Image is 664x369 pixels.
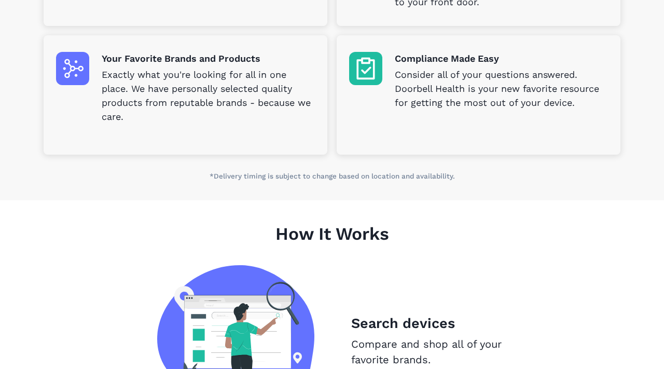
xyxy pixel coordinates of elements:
p: Compliance Made Easy [395,52,608,66]
p: Compare and shop all of your favorite brands. [351,336,507,367]
p: Exactly what you're looking for all in one place. We have personally selected quality products fr... [102,68,315,124]
img: Your Favorite Brands and Products icon [56,52,89,85]
p: Consider all of your questions answered. Doorbell Health is your new favorite resource for gettin... [395,68,608,110]
p: Search devices [351,313,507,334]
img: Compliance Made Easy icon [349,52,382,85]
p: *Delivery timing is subject to change based on location and availability. [44,171,620,182]
p: Your Favorite Brands and Products [102,52,315,66]
h1: How It Works [44,224,620,266]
